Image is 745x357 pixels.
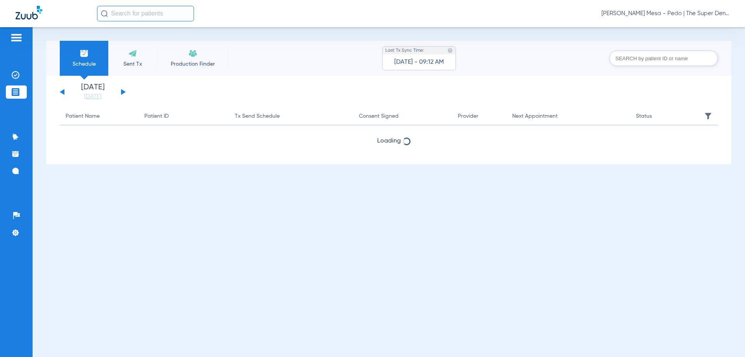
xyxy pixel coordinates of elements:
div: Next Appointment [512,112,625,120]
img: Search Icon [101,10,108,17]
span: Loading [60,137,718,145]
img: Sent Tx [128,49,137,58]
img: filter.svg [704,112,712,120]
div: Patient Name [66,112,100,120]
div: Provider [458,112,478,120]
span: [DATE] - 09:12 AM [394,58,444,66]
input: SEARCH by patient ID or name [609,51,718,66]
div: Status [636,112,692,120]
li: [DATE] [69,84,116,101]
div: Patient ID [144,112,223,120]
span: Schedule [66,60,102,68]
span: [PERSON_NAME] Mesa - Pedo | The Super Dentists [601,10,729,17]
img: hamburger-icon [10,33,23,42]
div: Status [636,112,652,120]
span: Last Tx Sync Time: [385,47,424,54]
div: Tx Send Schedule [235,112,280,120]
img: Schedule [80,49,89,58]
div: Consent Signed [359,112,447,120]
input: Search for patients [97,6,194,21]
iframe: Chat Widget [706,320,745,357]
span: Production Finder [163,60,223,68]
img: Recare [188,49,198,58]
span: Sent Tx [114,60,151,68]
img: last sync help info [447,48,453,53]
div: Tx Send Schedule [235,112,347,120]
div: Consent Signed [359,112,398,120]
div: Provider [458,112,500,120]
div: Patient ID [144,112,169,120]
div: Next Appointment [512,112,558,120]
img: Zuub Logo [16,6,42,19]
div: Patient Name [66,112,133,120]
a: [DATE] [69,93,116,101]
